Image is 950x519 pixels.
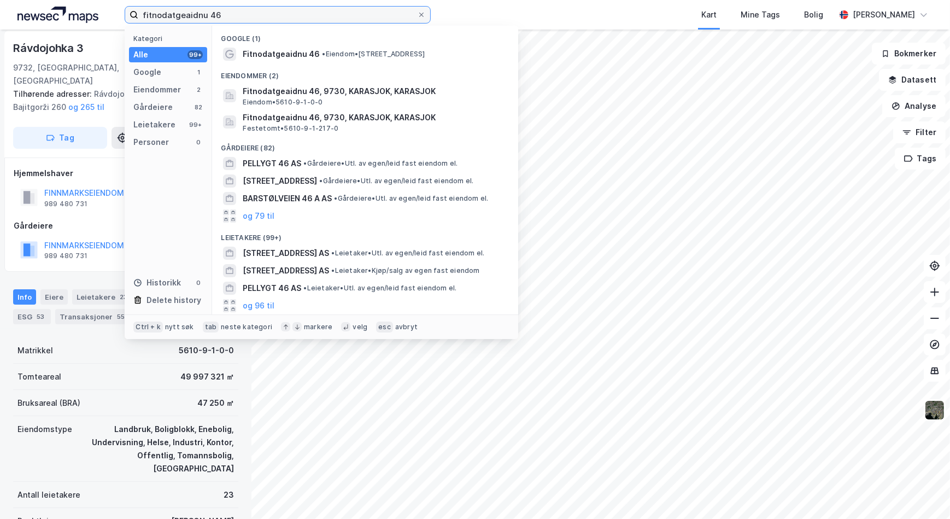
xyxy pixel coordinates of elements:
div: 23 [118,291,130,302]
div: Eiendommer (2) [212,63,518,83]
button: Bokmerker [872,43,946,65]
span: PELLYGT 46 AS [243,157,301,170]
div: 47 250 ㎡ [197,396,234,410]
span: PELLYGT 46 AS [243,282,301,295]
span: Fitnodatgeaidnu 46, 9730, KARASJOK, KARASJOK [243,85,505,98]
div: nytt søk [165,323,194,331]
span: [STREET_ADDRESS] [243,174,317,188]
span: BARSTØLVEIEN 46 A AS [243,192,332,205]
div: Rávdojohka 3 [13,39,86,57]
div: Gårdeiere [14,219,238,232]
span: • [322,50,325,58]
button: Filter [893,121,946,143]
div: Mine Tags [741,8,780,21]
div: 53 [34,311,46,322]
span: Leietaker • Kjøp/salg av egen fast eiendom [331,266,479,275]
div: 5610-9-1-0-0 [179,344,234,357]
div: Leietakere [72,289,134,305]
span: Eiendom • 5610-9-1-0-0 [243,98,322,107]
div: 0 [194,278,203,287]
span: • [331,249,335,257]
div: Google [133,66,161,79]
div: Kart [701,8,717,21]
span: Fitnodatgeaidnu 46, 9730, KARASJOK, KARASJOK [243,111,505,124]
button: Tag [13,127,107,149]
button: og 96 til [243,299,274,312]
div: Kontrollprogram for chat [895,466,950,519]
div: Leietakere [133,118,175,131]
div: Bruksareal (BRA) [17,396,80,410]
div: Matrikkel [17,344,53,357]
div: Transaksjoner [55,309,135,324]
div: Tomteareal [17,370,61,383]
span: Tilhørende adresser: [13,89,94,98]
div: 23 [224,488,234,501]
div: 2 [194,85,203,94]
div: 49 997 321 ㎡ [180,370,234,383]
div: Hjemmelshaver [14,167,238,180]
span: Fitnodatgeaidnu 46 [243,48,320,61]
div: Landbruk, Boligblokk, Enebolig, Undervisning, Helse, Industri, Kontor, Offentlig, Tomannsbolig, [... [85,423,234,475]
div: Leietakere (99+) [212,225,518,244]
span: Eiendom • [STREET_ADDRESS] [322,50,425,59]
div: 989 480 731 [44,252,87,260]
div: Historikk [133,276,181,289]
div: Delete history [146,294,201,307]
div: 553 [115,311,131,322]
button: Tags [895,148,946,170]
div: Info [13,289,36,305]
div: 99+ [187,50,203,59]
input: Søk på adresse, matrikkel, gårdeiere, leietakere eller personer [138,7,417,23]
div: Eiendomstype [17,423,72,436]
div: 99+ [187,120,203,129]
div: Personer [133,136,169,149]
div: tab [203,322,219,333]
div: neste kategori [221,323,272,331]
span: [STREET_ADDRESS] AS [243,264,329,277]
span: Festetomt • 5610-9-1-217-0 [243,124,338,133]
div: Rávdojohka 5, Bajitgorži 158, Bajitgorži 260 [13,88,230,114]
div: Gårdeiere [133,101,173,114]
button: Datasett [879,69,946,91]
div: Kategori [133,34,207,43]
span: • [319,177,322,185]
img: 9k= [924,400,945,421]
div: [PERSON_NAME] [853,8,915,21]
div: 989 480 731 [44,200,87,208]
div: 1 [194,68,203,77]
span: [STREET_ADDRESS] AS [243,247,329,260]
button: og 79 til [243,209,274,223]
span: • [303,159,307,167]
div: Antall leietakere [17,488,80,501]
div: Bolig [804,8,823,21]
span: Leietaker • Utl. av egen/leid fast eiendom el. [303,284,456,293]
div: Google (1) [212,26,518,45]
span: • [334,194,337,202]
img: logo.a4113a55bc3d86da70a041830d287a7e.svg [17,7,98,23]
span: Gårdeiere • Utl. av egen/leid fast eiendom el. [334,194,488,203]
div: esc [376,322,393,333]
div: markere [304,323,332,331]
iframe: Chat Widget [895,466,950,519]
div: Gårdeiere (82) [212,135,518,155]
span: • [303,284,307,292]
div: ESG [13,309,51,324]
div: Eiendommer [133,83,181,96]
div: 9732, [GEOGRAPHIC_DATA], [GEOGRAPHIC_DATA] [13,61,191,88]
div: avbryt [395,323,418,331]
span: Leietaker • Utl. av egen/leid fast eiendom el. [331,249,484,258]
div: velg [353,323,367,331]
div: Alle [133,48,148,61]
button: Analyse [882,95,946,117]
div: Ctrl + k [133,322,163,333]
span: Gårdeiere • Utl. av egen/leid fast eiendom el. [319,177,473,185]
span: Gårdeiere • Utl. av egen/leid fast eiendom el. [303,159,458,168]
div: 82 [194,103,203,112]
div: 0 [194,138,203,147]
div: Eiere [40,289,68,305]
span: • [331,266,335,275]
